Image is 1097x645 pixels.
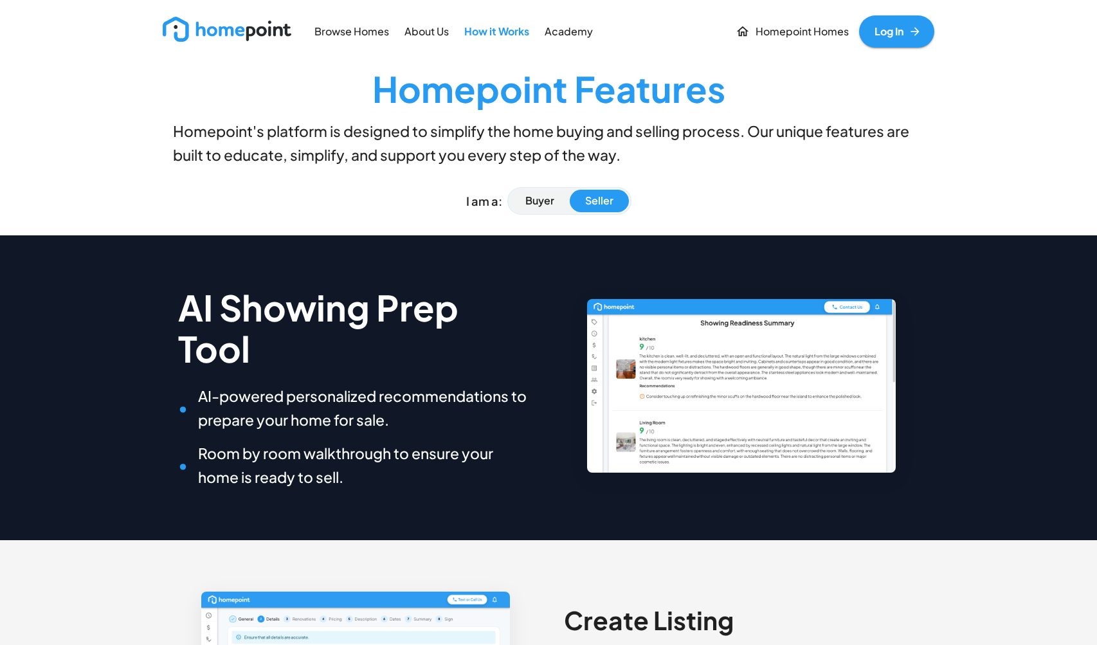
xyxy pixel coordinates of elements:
[178,287,533,369] h3: AI Showing Prep Tool
[525,194,554,208] p: Buyer
[585,194,613,208] p: Seller
[459,17,534,46] a: How it Works
[545,24,593,39] p: Academy
[730,15,854,48] a: Homepoint Homes
[163,68,934,109] h3: Homepoint Features
[464,24,529,39] p: How it Works
[309,17,394,46] a: Browse Homes
[507,187,631,215] div: user type
[163,120,934,167] h6: Homepoint's platform is designed to simplify the home buying and selling process. Our unique feat...
[314,24,389,39] p: Browse Homes
[539,17,598,46] a: Academy
[570,190,629,212] button: Seller
[756,24,849,39] p: Homepoint Homes
[510,190,570,212] button: Buyer
[564,605,919,636] h4: Create Listing
[178,442,533,489] h6: Room by room walkthrough to ensure your home is ready to sell.
[466,192,502,210] p: I am a:
[587,299,896,473] img: AI Showing Prep Tool
[399,17,454,46] a: About Us
[404,24,449,39] p: About Us
[163,17,291,42] img: new_logo_light.png
[178,385,533,432] h6: AI-powered personalized recommendations to prepare your home for sale.
[859,15,934,48] a: Log In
